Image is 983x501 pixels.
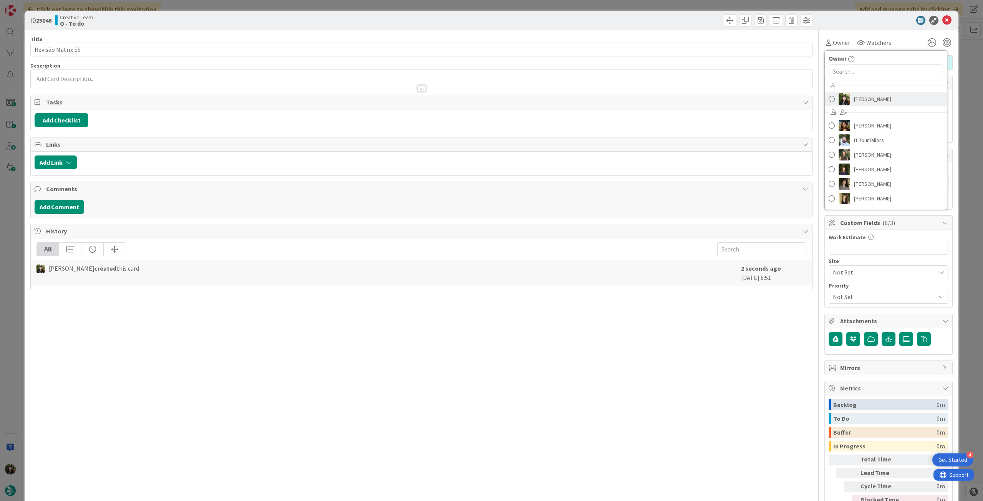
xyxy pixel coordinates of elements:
[861,455,903,465] div: Total Time
[906,468,945,478] div: 0m
[741,264,806,282] div: [DATE] 8:51
[829,258,948,264] div: Size
[839,134,850,146] img: IT
[30,16,51,25] span: ID
[829,54,847,63] span: Owner
[833,38,850,47] span: Owner
[840,316,938,326] span: Attachments
[35,200,84,214] button: Add Comment
[741,265,781,272] b: 2 seconds ago
[36,265,45,273] img: BC
[94,265,116,272] b: created
[829,283,948,288] div: Priority
[30,43,813,56] input: type card name here...
[825,147,947,162] a: IG[PERSON_NAME]
[46,140,798,149] span: Links
[35,113,88,127] button: Add Checklist
[825,162,947,177] a: MC[PERSON_NAME]
[829,234,866,241] label: Work Estimate
[839,193,850,204] img: SP
[825,133,947,147] a: ITIT TourTailors
[906,481,945,492] div: 0m
[833,441,937,451] div: In Progress
[35,155,77,169] button: Add Link
[36,17,51,24] b: 25046
[966,451,973,458] div: 4
[840,384,938,393] span: Metrics
[49,264,139,273] span: [PERSON_NAME] this card
[937,427,945,438] div: 0m
[30,62,60,69] span: Description
[46,227,798,236] span: History
[46,98,798,107] span: Tasks
[825,92,947,106] a: BC[PERSON_NAME]
[854,193,891,204] span: [PERSON_NAME]
[60,14,93,20] span: Creative Team
[937,399,945,410] div: 0m
[840,218,938,227] span: Custom Fields
[46,184,798,193] span: Comments
[937,441,945,451] div: 0m
[839,120,850,131] img: DR
[854,149,891,160] span: [PERSON_NAME]
[833,427,937,438] div: Buffer
[833,399,937,410] div: Backlog
[866,38,891,47] span: Watchers
[932,453,973,466] div: Open Get Started checklist, remaining modules: 4
[825,177,947,191] a: MS[PERSON_NAME]
[854,93,891,105] span: [PERSON_NAME]
[854,120,891,131] span: [PERSON_NAME]
[37,243,59,256] div: All
[829,64,943,78] input: Search...
[854,134,884,146] span: IT TourTailors
[906,455,945,465] div: 0m
[833,291,931,302] span: Not Set
[825,191,947,206] a: SP[PERSON_NAME]
[717,242,806,256] input: Search...
[882,219,895,227] span: ( 0/3 )
[839,178,850,190] img: MS
[833,267,931,278] span: Not Set
[825,118,947,133] a: DR[PERSON_NAME]
[839,93,850,105] img: BC
[861,468,903,478] div: Lead Time
[839,149,850,160] img: IG
[938,456,967,464] div: Get Started
[60,20,93,26] b: O - To do
[854,178,891,190] span: [PERSON_NAME]
[839,164,850,175] img: MC
[16,1,35,10] span: Support
[840,363,938,372] span: Mirrors
[854,164,891,175] span: [PERSON_NAME]
[833,413,937,424] div: To Do
[861,481,903,492] div: Cycle Time
[937,413,945,424] div: 0m
[30,36,43,43] label: Title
